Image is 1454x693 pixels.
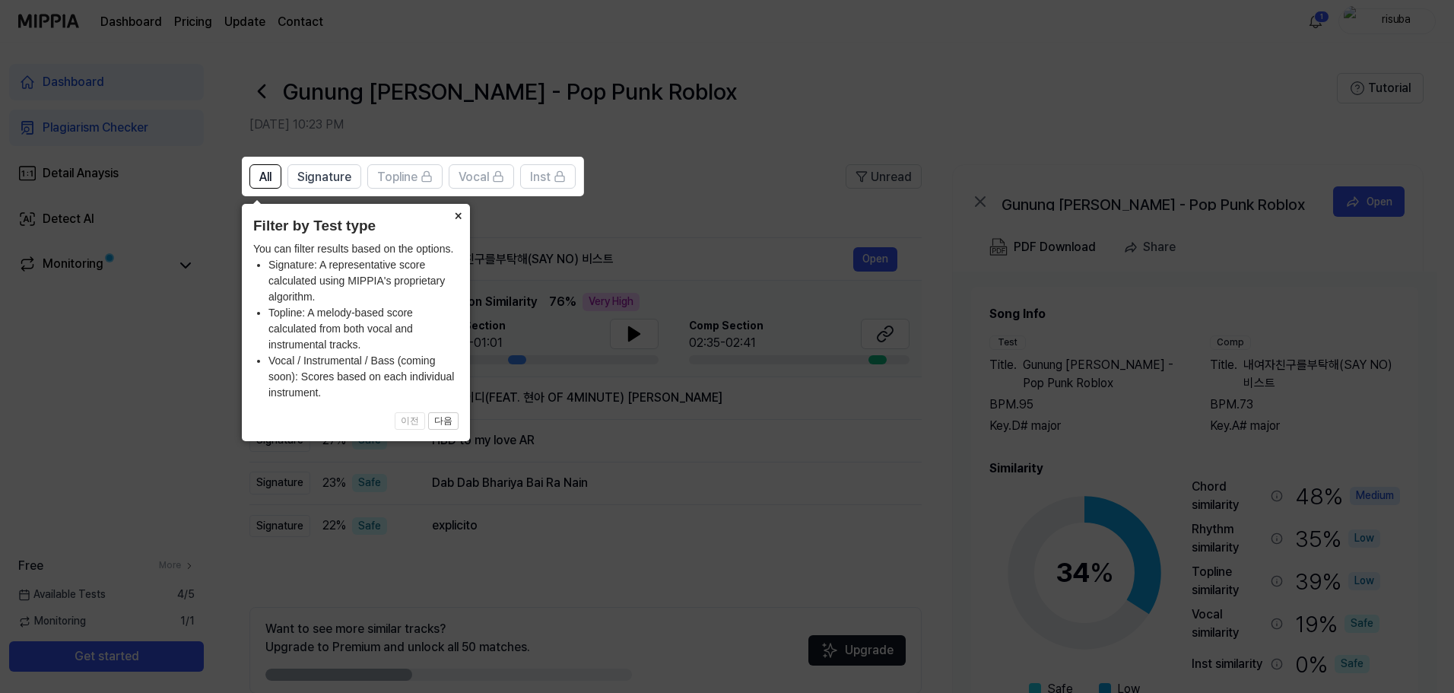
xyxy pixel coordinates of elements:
button: Signature [287,164,361,189]
header: Filter by Test type [253,215,459,237]
span: All [259,168,271,186]
button: Topline [367,164,443,189]
li: Topline: A melody-based score calculated from both vocal and instrumental tracks. [268,305,459,353]
button: Vocal [449,164,514,189]
span: Inst [530,168,551,186]
span: Vocal [459,168,489,186]
li: Signature: A representative score calculated using MIPPIA's proprietary algorithm. [268,257,459,305]
button: Close [446,204,470,225]
button: Inst [520,164,576,189]
span: Signature [297,168,351,186]
li: Vocal / Instrumental / Bass (coming soon): Scores based on each individual instrument. [268,353,459,401]
button: All [249,164,281,189]
button: 다음 [428,412,459,431]
span: Topline [377,168,417,186]
div: You can filter results based on the options. [253,241,459,401]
